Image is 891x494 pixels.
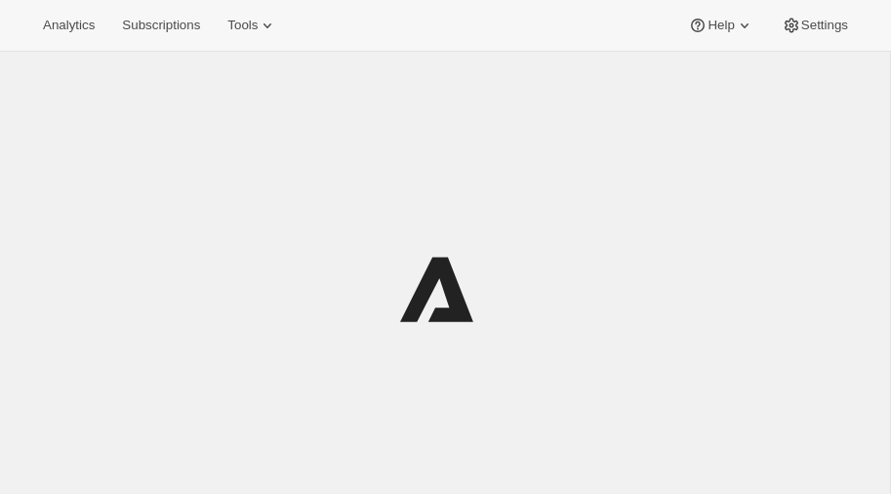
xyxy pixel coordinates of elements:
span: Help [708,18,734,33]
span: Analytics [43,18,95,33]
span: Subscriptions [122,18,200,33]
span: Tools [227,18,258,33]
button: Analytics [31,12,106,39]
button: Settings [770,12,860,39]
span: Settings [801,18,848,33]
button: Tools [216,12,289,39]
button: Subscriptions [110,12,212,39]
button: Help [676,12,765,39]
